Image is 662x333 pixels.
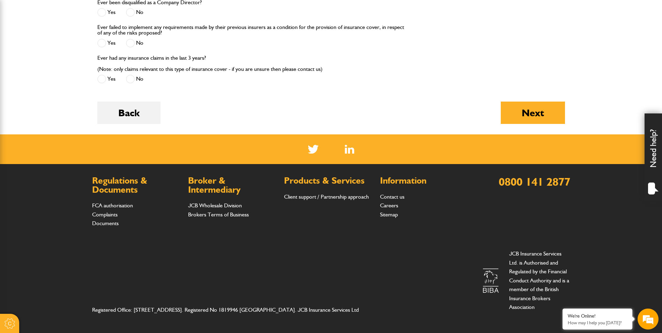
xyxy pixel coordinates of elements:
h2: Broker & Intermediary [188,176,277,194]
a: Sitemap [380,211,398,218]
img: Linked In [345,145,354,154]
img: Twitter [308,145,319,154]
a: Careers [380,202,398,209]
label: No [126,75,143,83]
label: Yes [97,8,116,17]
a: Brokers Terms of Business [188,211,249,218]
label: Yes [97,39,116,47]
label: Ever failed to implement any requirements made by their previous insurers as a condition for the ... [97,24,406,36]
div: Need help? [645,113,662,201]
a: Client support / Partnership approach [284,193,369,200]
p: JCB Insurance Services Ltd. is Authorised and Regulated by the Financial Conduct Authority and is... [509,249,570,312]
button: Back [97,102,161,124]
p: How may I help you today? [568,320,627,325]
label: Yes [97,75,116,83]
button: Next [501,102,565,124]
a: Contact us [380,193,404,200]
h2: Information [380,176,469,185]
a: Complaints [92,211,118,218]
h2: Regulations & Documents [92,176,181,194]
label: Ever had any insurance claims in the last 3 years? (Note: only claims relevant to this type of in... [97,55,322,72]
label: No [126,8,143,17]
h2: Products & Services [284,176,373,185]
a: JCB Wholesale Division [188,202,242,209]
label: No [126,39,143,47]
a: 0800 141 2877 [499,175,570,188]
a: FCA authorisation [92,202,133,209]
address: Registered Office: [STREET_ADDRESS]. Registered No 1819946 [GEOGRAPHIC_DATA]. JCB Insurance Servi... [92,305,374,314]
a: LinkedIn [345,145,354,154]
div: We're Online! [568,313,627,319]
a: Documents [92,220,119,227]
